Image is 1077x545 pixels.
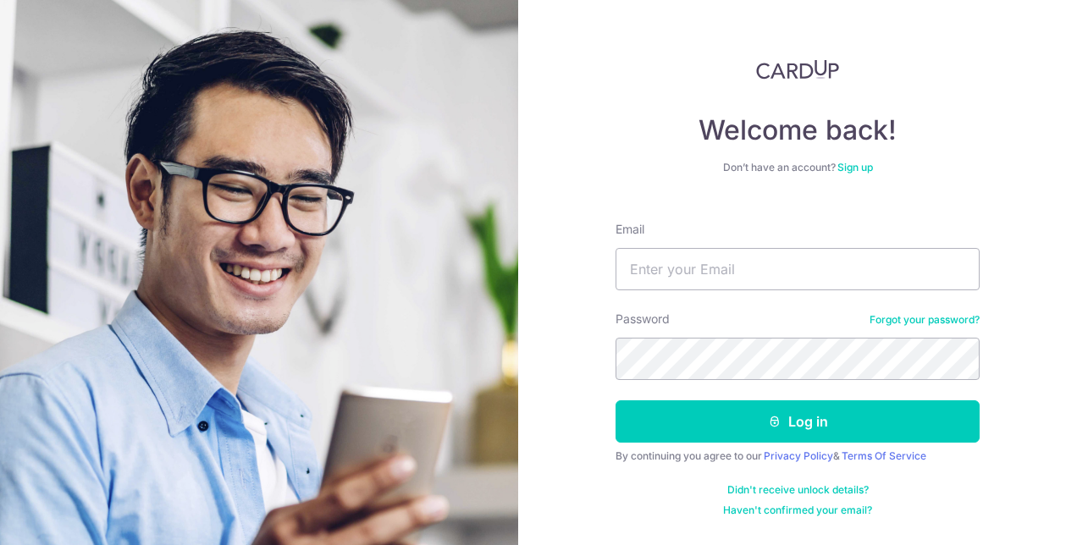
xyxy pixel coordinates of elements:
a: Privacy Policy [764,449,833,462]
a: Sign up [837,161,873,173]
button: Log in [616,400,980,443]
label: Email [616,221,644,238]
a: Didn't receive unlock details? [727,483,869,497]
label: Password [616,311,670,328]
a: Haven't confirmed your email? [723,504,872,517]
img: CardUp Logo [756,59,839,80]
input: Enter your Email [616,248,980,290]
h4: Welcome back! [616,113,980,147]
a: Forgot your password? [870,313,980,327]
a: Terms Of Service [842,449,926,462]
div: Don’t have an account? [616,161,980,174]
div: By continuing you agree to our & [616,449,980,463]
